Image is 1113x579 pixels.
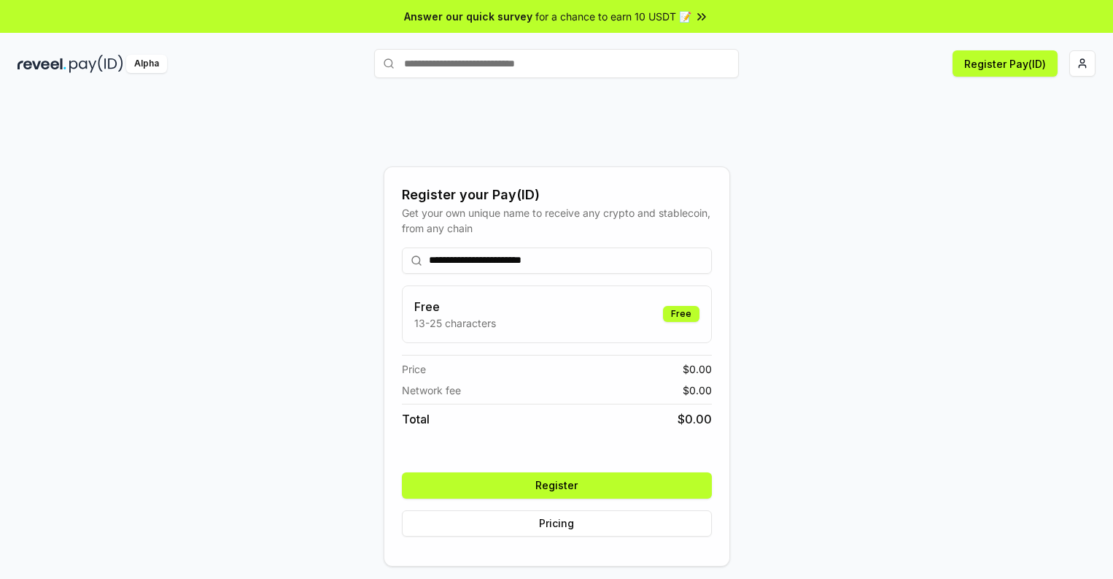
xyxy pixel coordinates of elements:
[402,361,426,377] span: Price
[18,55,66,73] img: reveel_dark
[683,383,712,398] span: $ 0.00
[402,185,712,205] div: Register your Pay(ID)
[69,55,123,73] img: pay_id
[953,50,1058,77] button: Register Pay(ID)
[402,205,712,236] div: Get your own unique name to receive any crypto and stablecoin, from any chain
[535,9,691,24] span: for a chance to earn 10 USDT 📝
[126,55,167,73] div: Alpha
[414,298,496,315] h3: Free
[402,410,430,428] span: Total
[402,510,712,537] button: Pricing
[402,383,461,398] span: Network fee
[404,9,532,24] span: Answer our quick survey
[402,472,712,499] button: Register
[414,315,496,331] p: 13-25 characters
[683,361,712,377] span: $ 0.00
[663,306,699,322] div: Free
[678,410,712,428] span: $ 0.00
